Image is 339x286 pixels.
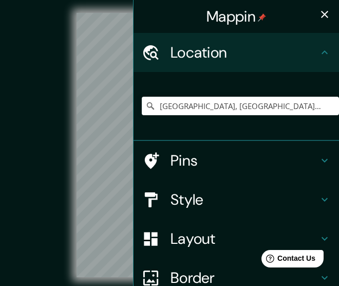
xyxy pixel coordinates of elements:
div: Style [134,180,339,219]
img: pin-icon.png [258,13,266,22]
h4: Pins [171,151,318,170]
div: Layout [134,219,339,258]
h4: Layout [171,229,318,248]
div: Location [134,33,339,72]
h4: Style [171,190,318,209]
input: Pick your city or area [142,97,339,115]
h4: Location [171,43,318,62]
iframe: Help widget launcher [248,246,328,275]
div: Pins [134,141,339,180]
canvas: Map [77,13,263,277]
h4: Mappin [206,7,266,26]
